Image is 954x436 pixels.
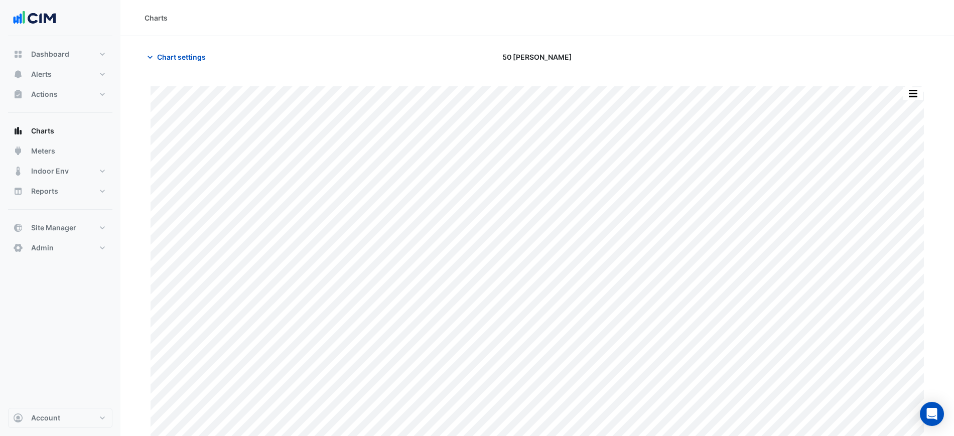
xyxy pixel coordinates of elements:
[31,69,52,79] span: Alerts
[31,413,60,423] span: Account
[12,8,57,28] img: Company Logo
[502,52,572,62] span: 50 [PERSON_NAME]
[31,126,54,136] span: Charts
[145,13,168,23] div: Charts
[13,146,23,156] app-icon: Meters
[31,89,58,99] span: Actions
[8,121,112,141] button: Charts
[31,166,69,176] span: Indoor Env
[13,166,23,176] app-icon: Indoor Env
[920,402,944,426] div: Open Intercom Messenger
[31,49,69,59] span: Dashboard
[13,89,23,99] app-icon: Actions
[13,126,23,136] app-icon: Charts
[31,243,54,253] span: Admin
[31,186,58,196] span: Reports
[157,52,206,62] span: Chart settings
[13,223,23,233] app-icon: Site Manager
[8,84,112,104] button: Actions
[8,44,112,64] button: Dashboard
[13,49,23,59] app-icon: Dashboard
[8,408,112,428] button: Account
[8,181,112,201] button: Reports
[8,141,112,161] button: Meters
[31,146,55,156] span: Meters
[8,161,112,181] button: Indoor Env
[8,64,112,84] button: Alerts
[31,223,76,233] span: Site Manager
[145,48,212,66] button: Chart settings
[13,69,23,79] app-icon: Alerts
[8,238,112,258] button: Admin
[13,186,23,196] app-icon: Reports
[903,87,923,100] button: More Options
[13,243,23,253] app-icon: Admin
[8,218,112,238] button: Site Manager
